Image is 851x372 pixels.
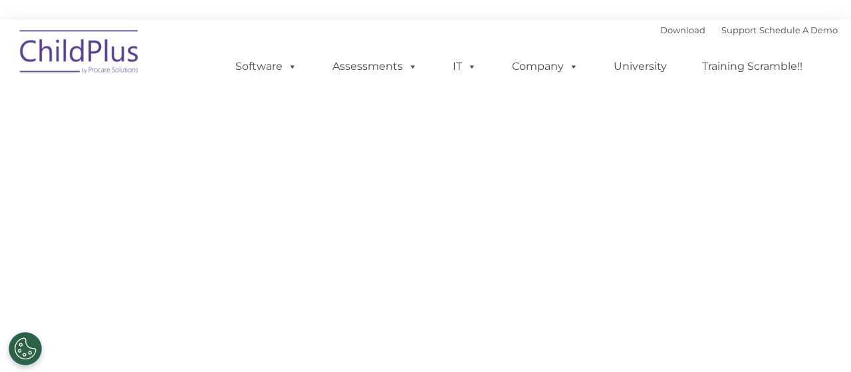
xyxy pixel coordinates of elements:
a: Assessments [319,53,431,80]
a: Download [660,25,705,35]
a: Schedule A Demo [759,25,838,35]
font: | [660,25,838,35]
a: University [600,53,680,80]
a: Training Scramble!! [689,53,816,80]
a: Support [721,25,757,35]
a: IT [439,53,490,80]
img: ChildPlus by Procare Solutions [13,21,146,87]
a: Company [499,53,592,80]
iframe: Form 0 [23,252,828,351]
a: Software [222,53,310,80]
button: Cookies Settings [9,332,42,365]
